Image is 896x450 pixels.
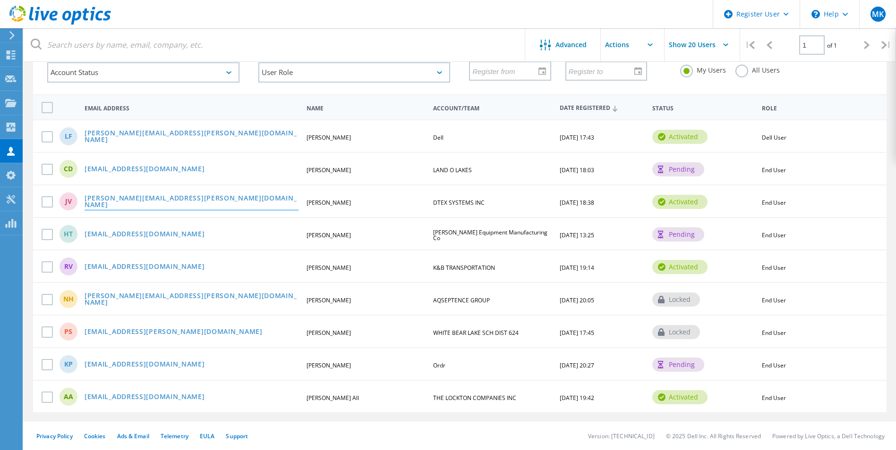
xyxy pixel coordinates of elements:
span: [PERSON_NAME] [307,166,351,174]
span: [DATE] 19:14 [560,264,594,272]
span: WHITE BEAR LAKE SCH DIST 624 [433,329,519,337]
span: Name [307,106,425,111]
span: LF [65,133,72,140]
div: activated [652,195,708,209]
li: Version: [TECHNICAL_ID] [588,432,655,440]
a: Ads & Email [117,432,149,440]
span: Dell User [762,133,786,142]
span: AQSEPTENCE GROUP [433,296,490,304]
span: JV [65,198,72,205]
label: My Users [680,65,726,74]
span: Date Registered [560,105,644,111]
span: Dell [433,133,444,142]
span: Status [652,106,754,111]
input: Search users by name, email, company, etc. [24,28,526,61]
span: [DATE] 17:45 [560,329,594,337]
input: Register from [470,62,543,80]
div: activated [652,130,708,144]
span: [DATE] 18:38 [560,199,594,207]
div: pending [652,227,704,242]
a: [EMAIL_ADDRESS][DOMAIN_NAME] [85,166,205,174]
span: [PERSON_NAME] All [307,394,359,402]
li: © 2025 Dell Inc. All Rights Reserved [666,432,761,440]
span: Advanced [555,42,587,48]
a: EULA [200,432,214,440]
span: [PERSON_NAME] [307,133,351,142]
a: [PERSON_NAME][EMAIL_ADDRESS][PERSON_NAME][DOMAIN_NAME] [85,292,299,307]
a: Privacy Policy [36,432,73,440]
div: locked [652,325,700,339]
span: NH [63,296,74,302]
a: [EMAIL_ADDRESS][DOMAIN_NAME] [85,393,205,401]
div: activated [652,390,708,404]
div: Account Status [47,62,239,83]
a: Cookies [84,432,106,440]
span: [DATE] 19:42 [560,394,594,402]
span: [DATE] 20:05 [560,296,594,304]
div: | [740,28,759,62]
span: K&B TRANSPORTATION [433,264,495,272]
span: LAND O LAKES [433,166,472,174]
span: [DATE] 13:25 [560,231,594,239]
span: PS [64,328,72,335]
a: [EMAIL_ADDRESS][DOMAIN_NAME] [85,231,205,239]
span: End User [762,231,786,239]
span: [DATE] 17:43 [560,133,594,142]
span: [PERSON_NAME] [307,264,351,272]
span: End User [762,329,786,337]
input: Register to [566,62,640,80]
a: [PERSON_NAME][EMAIL_ADDRESS][PERSON_NAME][DOMAIN_NAME] [85,130,299,144]
span: End User [762,166,786,174]
span: Account/Team [433,106,552,111]
span: AA [64,393,73,400]
a: Support [226,432,248,440]
span: HT [64,231,73,237]
span: End User [762,361,786,369]
span: [PERSON_NAME] Equipment Manufacturing Co [433,228,547,242]
a: [EMAIL_ADDRESS][DOMAIN_NAME] [85,263,205,271]
span: MK [872,10,884,18]
span: [PERSON_NAME] [307,296,351,304]
span: [PERSON_NAME] [307,361,351,369]
div: activated [652,260,708,274]
span: [PERSON_NAME] [307,231,351,239]
a: Telemetry [161,432,188,440]
li: Powered by Live Optics, a Dell Technology [772,432,885,440]
span: End User [762,264,786,272]
div: pending [652,162,704,176]
span: End User [762,199,786,207]
div: | [877,28,896,62]
span: KP [64,361,73,367]
label: All Users [735,65,780,74]
span: [DATE] 18:03 [560,166,594,174]
span: End User [762,296,786,304]
div: locked [652,292,700,307]
span: [PERSON_NAME] [307,329,351,337]
span: DTEX SYSTEMS INC [433,199,485,207]
span: End User [762,394,786,402]
svg: \n [811,10,820,18]
a: [EMAIL_ADDRESS][PERSON_NAME][DOMAIN_NAME] [85,328,263,336]
span: of 1 [827,42,837,50]
a: [PERSON_NAME][EMAIL_ADDRESS][PERSON_NAME][DOMAIN_NAME] [85,195,299,209]
div: pending [652,358,704,372]
span: Role [762,106,872,111]
a: Live Optics Dashboard [9,20,111,26]
div: User Role [258,62,451,83]
span: [DATE] 20:27 [560,361,594,369]
span: Email Address [85,106,299,111]
span: Ordr [433,361,445,369]
span: THE LOCKTON COMPANIES INC [433,394,516,402]
span: [PERSON_NAME] [307,199,351,207]
a: [EMAIL_ADDRESS][DOMAIN_NAME] [85,361,205,369]
span: CD [64,166,73,172]
span: RV [64,263,73,270]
